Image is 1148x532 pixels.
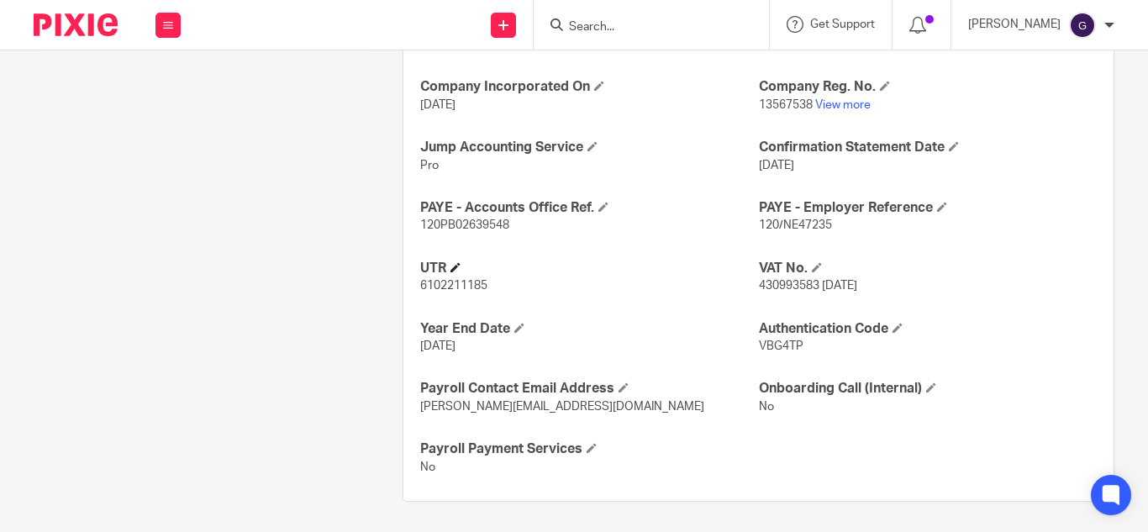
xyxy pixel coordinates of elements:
[420,340,456,352] span: [DATE]
[420,219,509,231] span: 120PB02639548
[420,139,758,156] h4: Jump Accounting Service
[420,461,435,473] span: No
[567,20,719,35] input: Search
[968,16,1061,33] p: [PERSON_NAME]
[420,401,704,413] span: [PERSON_NAME][EMAIL_ADDRESS][DOMAIN_NAME]
[420,320,758,338] h4: Year End Date
[815,99,871,111] a: View more
[420,440,758,458] h4: Payroll Payment Services
[759,401,774,413] span: No
[759,160,794,171] span: [DATE]
[420,260,758,277] h4: UTR
[759,340,803,352] span: VBG4TP
[759,280,857,292] span: 430993583 [DATE]
[420,78,758,96] h4: Company Incorporated On
[759,260,1097,277] h4: VAT No.
[759,78,1097,96] h4: Company Reg. No.
[420,99,456,111] span: [DATE]
[759,219,832,231] span: 120/NE47235
[420,160,439,171] span: Pro
[759,320,1097,338] h4: Authentication Code
[759,99,813,111] span: 13567538
[759,199,1097,217] h4: PAYE - Employer Reference
[759,139,1097,156] h4: Confirmation Statement Date
[759,380,1097,398] h4: Onboarding Call (Internal)
[420,380,758,398] h4: Payroll Contact Email Address
[34,13,118,36] img: Pixie
[420,280,487,292] span: 6102211185
[420,199,758,217] h4: PAYE - Accounts Office Ref.
[810,18,875,30] span: Get Support
[1069,12,1096,39] img: svg%3E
